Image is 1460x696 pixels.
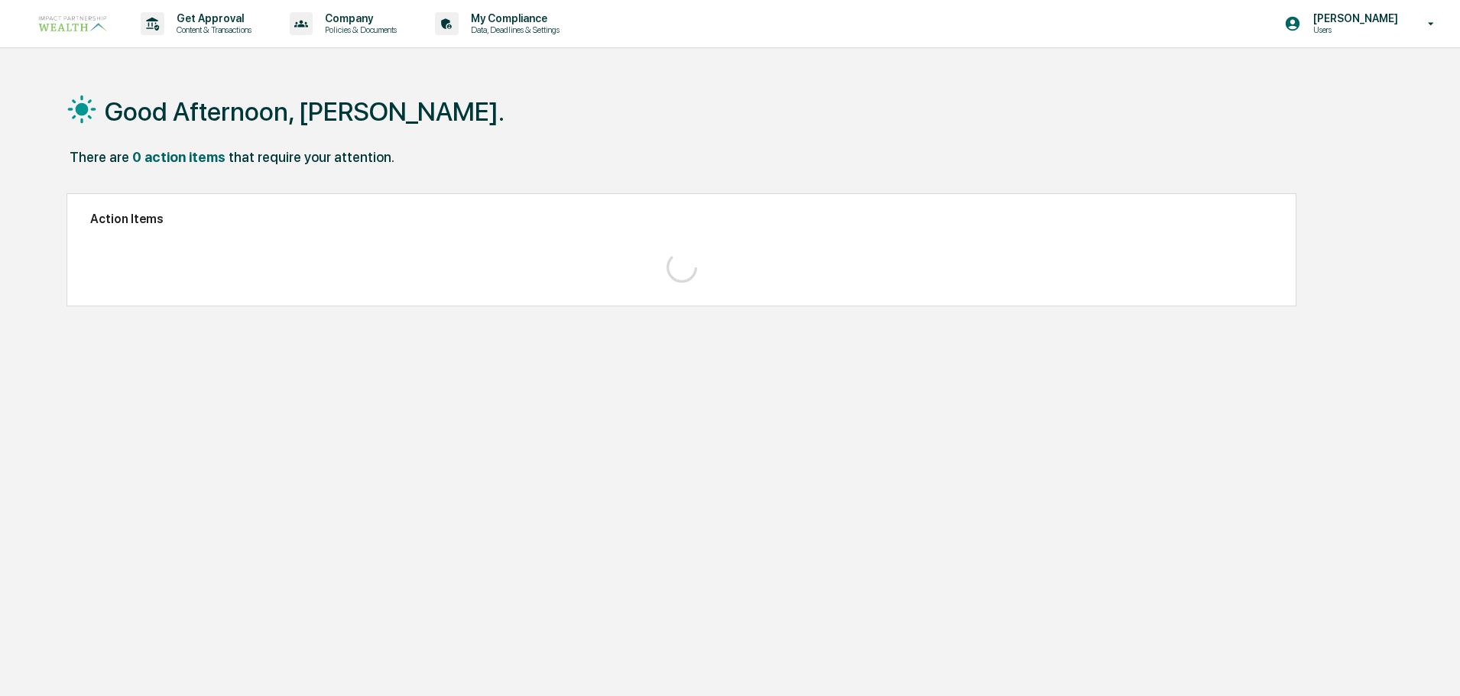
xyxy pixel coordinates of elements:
p: Content & Transactions [164,24,259,35]
div: that require your attention. [229,149,394,165]
p: Users [1301,24,1406,35]
p: Data, Deadlines & Settings [459,24,567,35]
p: My Compliance [459,12,567,24]
div: There are [70,149,129,165]
h1: Good Afternoon, [PERSON_NAME]. [105,96,505,127]
h2: Action Items [90,212,1273,226]
div: 0 action items [132,149,225,165]
p: Policies & Documents [313,24,404,35]
img: logo [37,14,110,34]
p: Get Approval [164,12,259,24]
p: [PERSON_NAME] [1301,12,1406,24]
p: Company [313,12,404,24]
